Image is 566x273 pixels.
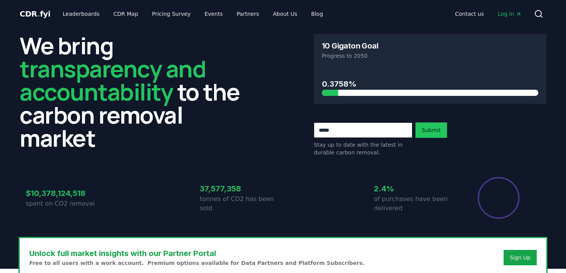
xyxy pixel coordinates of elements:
[374,194,457,213] p: of purchases have been delivered
[492,7,528,21] a: Log in
[477,176,520,219] div: Percentage of sales delivered
[231,7,265,21] a: Partners
[510,254,531,261] a: Sign Up
[20,53,206,107] span: transparency and accountability
[322,78,538,90] h3: 0.3758%
[449,7,490,21] a: Contact us
[314,141,412,156] p: Stay up to date with the latest in durable carbon removal.
[267,7,303,21] a: About Us
[20,9,50,18] span: CDR fyi
[26,199,109,208] p: spent on CO2 removal
[57,7,106,21] a: Leaderboards
[305,7,329,21] a: Blog
[449,7,528,21] nav: Main
[29,259,365,267] p: Free to all users with a work account. Premium options available for Data Partners and Platform S...
[200,194,283,213] p: tonnes of CO2 has been sold
[322,52,538,60] p: Progress to 2050
[107,7,144,21] a: CDR Map
[200,183,283,194] h3: 37,577,358
[37,9,40,18] span: .
[374,183,457,194] h3: 2.4%
[498,10,522,18] span: Log in
[322,42,378,50] h3: 10 Gigaton Goal
[146,7,197,21] a: Pricing Survey
[415,122,447,138] button: Submit
[26,188,109,199] h3: $10,378,124,518
[20,34,252,149] h2: We bring to the carbon removal market
[57,7,329,21] nav: Main
[198,7,229,21] a: Events
[20,8,50,19] a: CDR.fyi
[504,250,537,265] button: Sign Up
[29,248,365,259] h3: Unlock full market insights with our Partner Portal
